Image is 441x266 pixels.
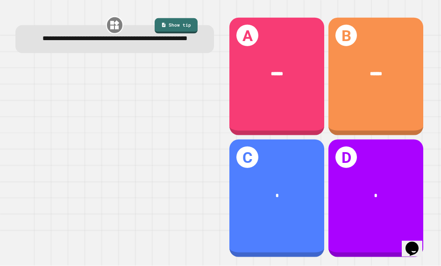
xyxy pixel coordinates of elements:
[155,18,198,34] a: Show tip
[335,147,357,168] h1: D
[236,25,258,46] h1: A
[402,229,432,257] iframe: chat widget
[236,147,258,168] h1: C
[335,25,357,46] h1: B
